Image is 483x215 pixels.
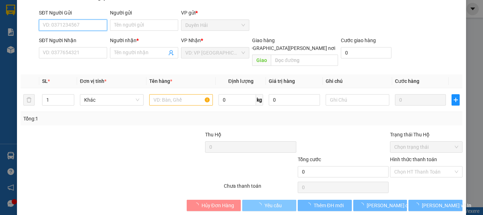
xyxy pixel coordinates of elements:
[264,202,282,209] span: Yêu cầu
[252,38,275,43] span: Giao hàng
[23,115,187,123] div: Tổng: 1
[242,200,296,211] button: Yêu cầu
[181,9,249,17] div: VP gửi
[202,202,234,209] span: Hủy Đơn Hàng
[84,95,139,105] span: Khác
[194,203,202,208] span: loading
[110,9,178,17] div: Người gửi
[205,132,221,137] span: Thu Hộ
[39,9,107,17] div: SĐT Người Gửi
[408,200,462,211] button: [PERSON_NAME] và In
[359,203,367,208] span: loading
[181,38,201,43] span: VP Nhận
[271,55,338,66] input: Dọc đường
[256,94,263,106] span: kg
[422,202,471,209] span: [PERSON_NAME] và In
[39,36,107,44] div: SĐT Người Nhận
[341,47,391,58] input: Cước giao hàng
[228,78,253,84] span: Định lượng
[149,78,172,84] span: Tên hàng
[239,44,338,52] span: [GEOGRAPHIC_DATA][PERSON_NAME] nơi
[390,131,462,138] div: Trạng thái Thu Hộ
[306,203,314,208] span: loading
[390,157,437,162] label: Hình thức thanh toán
[353,200,407,211] button: [PERSON_NAME] đổi
[42,78,48,84] span: SL
[298,200,352,211] button: Thêm ĐH mới
[185,20,245,30] span: Duyên Hải
[452,97,459,103] span: plus
[395,78,419,84] span: Cước hàng
[326,94,389,106] input: Ghi Chú
[269,78,295,84] span: Giá trị hàng
[252,55,271,66] span: Giao
[395,94,446,106] input: 0
[452,94,460,106] button: plus
[394,142,458,152] span: Chọn trạng thái
[187,200,241,211] button: Hủy Đơn Hàng
[168,50,174,56] span: user-add
[323,74,392,88] th: Ghi chú
[23,94,35,106] button: delete
[314,202,344,209] span: Thêm ĐH mới
[298,157,321,162] span: Tổng cước
[257,203,264,208] span: loading
[341,38,376,43] label: Cước giao hàng
[367,202,412,209] span: [PERSON_NAME] đổi
[223,182,297,194] div: Chưa thanh toán
[149,94,213,106] input: VD: Bàn, Ghế
[80,78,106,84] span: Đơn vị tính
[414,203,422,208] span: loading
[110,36,178,44] div: Người nhận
